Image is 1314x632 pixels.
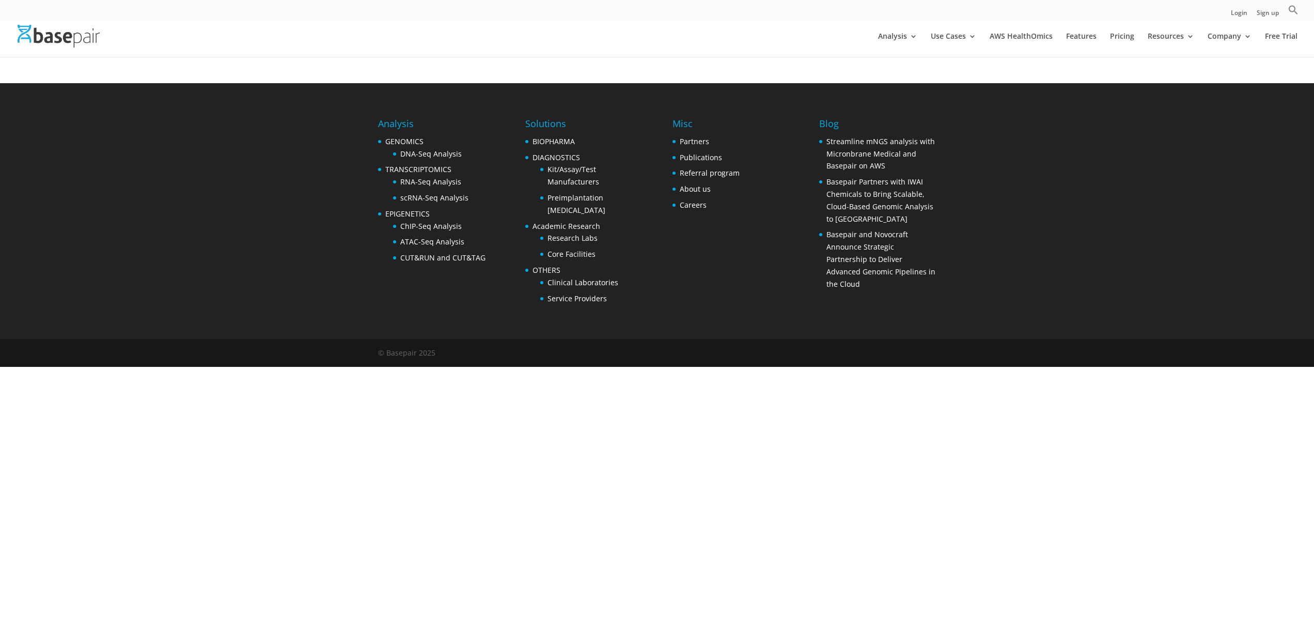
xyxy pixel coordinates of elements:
h4: Solutions [525,117,642,135]
a: Company [1208,33,1252,57]
h4: Blog [819,117,935,135]
a: Careers [680,200,707,210]
a: Core Facilities [547,249,596,259]
a: Publications [680,152,722,162]
a: AWS HealthOmics [990,33,1053,57]
a: Partners [680,136,709,146]
h4: Misc [672,117,740,135]
a: Clinical Laboratories [547,278,618,287]
a: RNA-Seq Analysis [400,177,461,187]
a: Basepair Partners with IWAI Chemicals to Bring Scalable, Cloud-Based Genomic Analysis to [GEOGRAP... [826,177,933,223]
a: TRANSCRIPTOMICS [385,164,451,174]
a: CUT&RUN and CUT&TAG [400,253,486,263]
a: Service Providers [547,294,607,303]
img: Basepair [18,25,100,47]
a: Analysis [878,33,917,57]
a: ChIP-Seq Analysis [400,221,462,231]
a: Search Icon Link [1288,5,1299,21]
a: ATAC-Seq Analysis [400,237,464,246]
a: Features [1066,33,1097,57]
h4: Analysis [378,117,486,135]
div: © Basepair 2025 [378,347,435,364]
a: Research Labs [547,233,598,243]
a: GENOMICS [385,136,424,146]
a: Academic Research [533,221,600,231]
a: DNA-Seq Analysis [400,149,462,159]
a: Referral program [680,168,740,178]
svg: Search [1288,5,1299,15]
a: Sign up [1257,10,1279,21]
a: Pricing [1110,33,1134,57]
a: EPIGENETICS [385,209,430,219]
a: OTHERS [533,265,560,275]
a: Login [1231,10,1247,21]
a: Streamline mNGS analysis with Micronbrane Medical and Basepair on AWS [826,136,935,171]
a: About us [680,184,711,194]
a: BIOPHARMA [533,136,575,146]
a: Kit/Assay/Test Manufacturers [547,164,599,187]
a: Free Trial [1265,33,1297,57]
a: Basepair and Novocraft Announce Strategic Partnership to Deliver Advanced Genomic Pipelines in th... [826,229,935,288]
a: scRNA-Seq Analysis [400,193,468,203]
a: Resources [1148,33,1194,57]
a: Preimplantation [MEDICAL_DATA] [547,193,605,215]
a: DIAGNOSTICS [533,152,580,162]
a: Use Cases [931,33,976,57]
